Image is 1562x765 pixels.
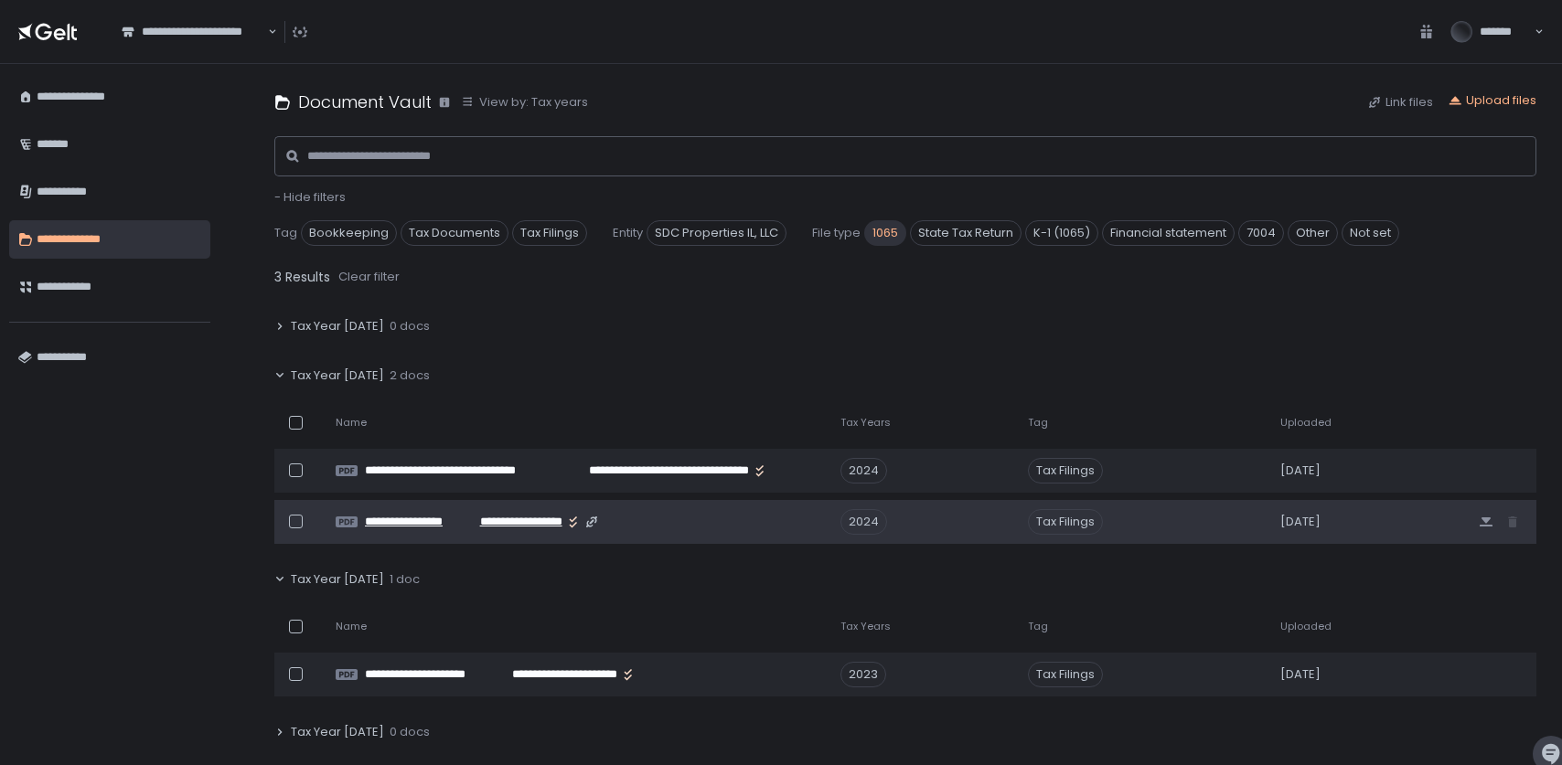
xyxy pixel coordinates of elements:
input: Search for option [265,23,266,41]
span: Tag [1028,416,1048,430]
span: Tax Year [DATE] [291,318,384,335]
button: View by: Tax years [461,94,588,111]
span: K-1 (1065) [1025,220,1098,246]
span: 7004 [1238,220,1284,246]
span: Tag [1028,620,1048,633]
span: State Tax Return [910,220,1022,246]
button: Link files [1367,94,1433,111]
span: 2 docs [390,367,430,384]
button: Upload files [1448,92,1536,109]
span: Bookkeeping [301,220,397,246]
span: Tax Filings [1028,662,1103,687]
span: [DATE] [1280,666,1321,683]
div: Clear filter [338,269,400,285]
span: Tag [274,225,297,241]
span: 0 docs [390,724,430,740]
span: Name [336,416,367,430]
div: 2023 [840,662,886,687]
span: [DATE] [1280,462,1321,479]
span: Tax Filings [512,220,587,246]
span: Other [1288,220,1338,246]
span: Tax Year [DATE] [291,367,384,384]
span: Tax Year [DATE] [291,724,384,740]
span: [DATE] [1280,514,1321,530]
span: Tax Documents [401,220,508,246]
span: Tax Filings [1028,458,1103,483]
span: SDC Properties IL, LLC [647,220,786,246]
span: File type [812,225,861,241]
span: Tax Year [DATE] [291,571,384,588]
span: Tax Years [840,620,891,633]
span: 0 docs [390,318,430,335]
span: Entity [613,225,643,241]
div: Search for option [110,13,277,51]
button: - Hide filters [274,189,346,206]
div: 2024 [840,458,887,483]
span: Uploaded [1280,620,1332,633]
span: 3 Results [274,268,330,286]
span: 1065 [864,220,906,246]
span: 1 doc [390,571,420,588]
span: Financial statement [1102,220,1235,246]
span: Name [336,620,367,633]
span: Tax Years [840,416,891,430]
span: - Hide filters [274,188,346,206]
h1: Document Vault [298,90,432,114]
span: Tax Filings [1028,509,1103,535]
span: Not set [1342,220,1399,246]
div: 2024 [840,509,887,535]
button: Clear filter [337,268,401,286]
span: Uploaded [1280,416,1332,430]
